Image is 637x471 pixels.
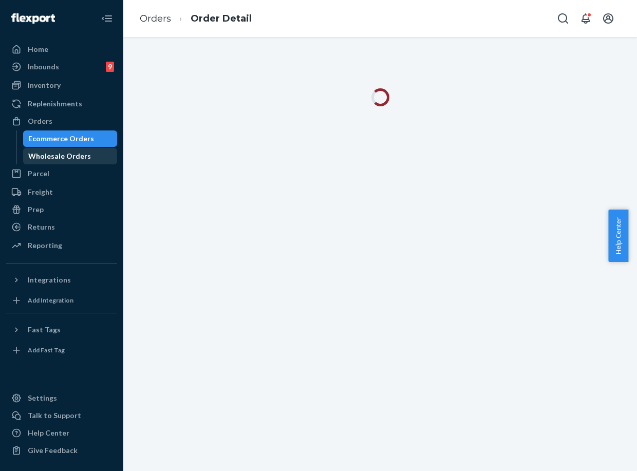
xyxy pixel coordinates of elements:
a: Parcel [6,165,117,182]
button: Open account menu [598,8,619,29]
div: Give Feedback [28,445,78,456]
div: Orders [28,116,52,126]
a: Settings [6,390,117,406]
button: Fast Tags [6,322,117,338]
ol: breadcrumbs [132,4,260,34]
button: Open notifications [575,8,596,29]
div: Integrations [28,275,71,285]
a: Inbounds9 [6,59,117,75]
div: Talk to Support [28,410,81,421]
button: Close Navigation [97,8,117,29]
div: Parcel [28,168,49,179]
button: Integrations [6,272,117,288]
div: Inventory [28,80,61,90]
a: Prep [6,201,117,218]
div: Add Fast Tag [28,346,65,354]
a: Reporting [6,237,117,254]
div: Inbounds [28,62,59,72]
button: Help Center [608,210,628,262]
a: Freight [6,184,117,200]
button: Open Search Box [553,8,573,29]
div: Settings [28,393,57,403]
a: Orders [6,113,117,129]
a: Add Integration [6,292,117,309]
div: Home [28,44,48,54]
div: Wholesale Orders [28,151,91,161]
div: Reporting [28,240,62,251]
div: Ecommerce Orders [28,134,94,144]
div: Returns [28,222,55,232]
div: Add Integration [28,296,73,305]
a: Ecommerce Orders [23,130,118,147]
a: Home [6,41,117,58]
a: Talk to Support [6,407,117,424]
div: Fast Tags [28,325,61,335]
a: Add Fast Tag [6,342,117,359]
a: Returns [6,219,117,235]
div: Prep [28,204,44,215]
div: Freight [28,187,53,197]
a: Replenishments [6,96,117,112]
img: Flexport logo [11,13,55,24]
a: Inventory [6,77,117,93]
div: Help Center [28,428,69,438]
a: Order Detail [191,13,252,24]
div: Replenishments [28,99,82,109]
a: Wholesale Orders [23,148,118,164]
a: Help Center [6,425,117,441]
button: Give Feedback [6,442,117,459]
a: Orders [140,13,171,24]
div: 9 [106,62,114,72]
